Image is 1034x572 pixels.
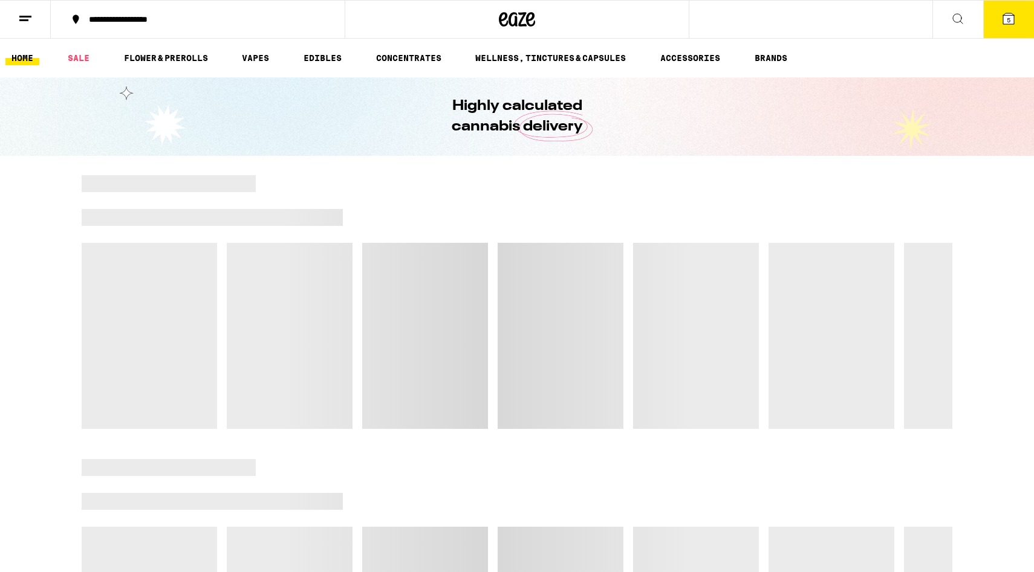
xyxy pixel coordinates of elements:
[983,1,1034,38] button: 5
[654,51,726,65] a: ACCESSORIES
[5,51,39,65] a: HOME
[236,51,275,65] a: VAPES
[298,51,348,65] a: EDIBLES
[469,51,632,65] a: WELLNESS, TINCTURES & CAPSULES
[749,51,793,65] a: BRANDS
[1007,16,1010,24] span: 5
[62,51,96,65] a: SALE
[370,51,447,65] a: CONCENTRATES
[118,51,214,65] a: FLOWER & PREROLLS
[417,96,617,137] h1: Highly calculated cannabis delivery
